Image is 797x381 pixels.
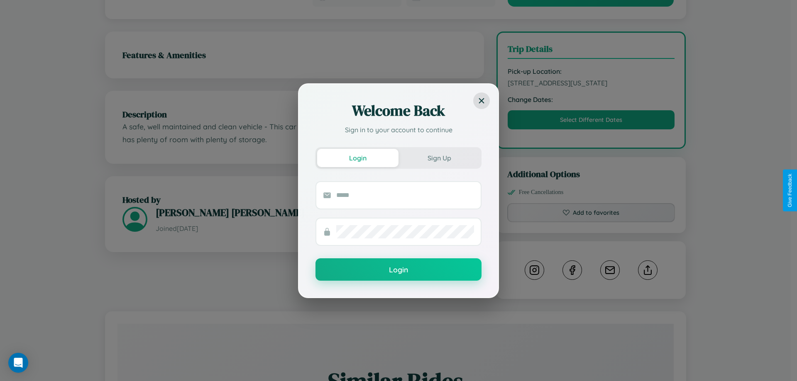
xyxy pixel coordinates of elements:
h2: Welcome Back [315,101,482,121]
div: Open Intercom Messenger [8,353,28,373]
p: Sign in to your account to continue [315,125,482,135]
button: Login [317,149,398,167]
button: Sign Up [398,149,480,167]
div: Give Feedback [787,174,793,207]
button: Login [315,258,482,281]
